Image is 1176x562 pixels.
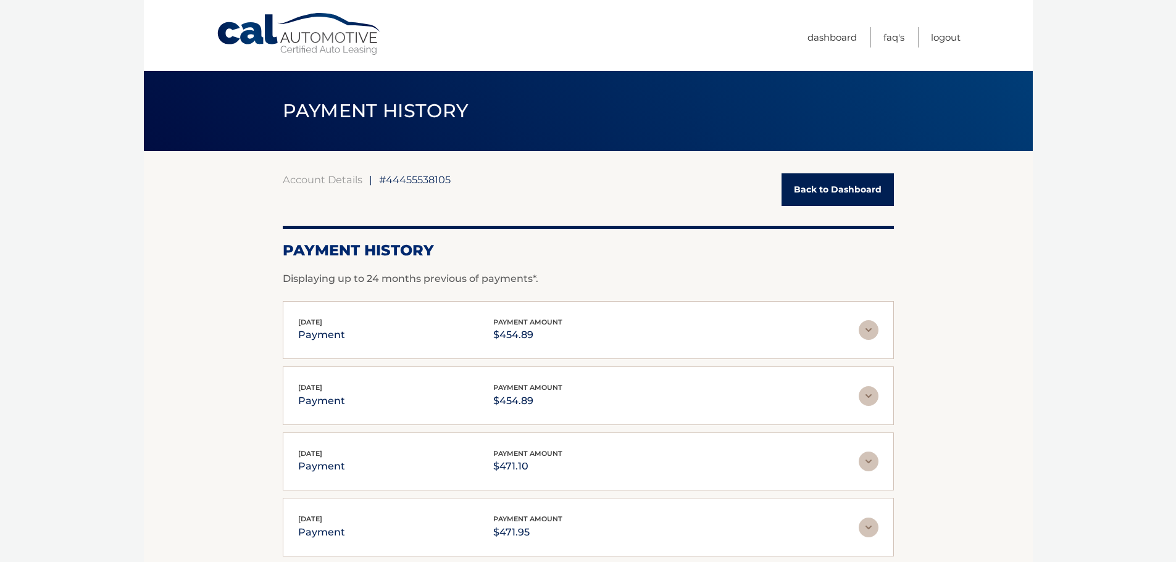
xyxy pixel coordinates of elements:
span: PAYMENT HISTORY [283,99,469,122]
p: $454.89 [493,326,562,344]
h2: Payment History [283,241,894,260]
p: $471.95 [493,524,562,541]
span: [DATE] [298,514,322,523]
a: Cal Automotive [216,12,383,56]
a: Dashboard [807,27,857,48]
span: payment amount [493,514,562,523]
a: FAQ's [883,27,904,48]
span: [DATE] [298,383,322,392]
p: payment [298,392,345,410]
img: accordion-rest.svg [859,452,878,471]
img: accordion-rest.svg [859,386,878,406]
img: accordion-rest.svg [859,320,878,340]
p: payment [298,326,345,344]
span: #44455538105 [379,173,451,186]
span: [DATE] [298,449,322,458]
span: payment amount [493,383,562,392]
p: payment [298,458,345,475]
a: Account Details [283,173,362,186]
p: $454.89 [493,392,562,410]
a: Logout [931,27,961,48]
a: Back to Dashboard [782,173,894,206]
span: | [369,173,372,186]
p: payment [298,524,345,541]
span: payment amount [493,318,562,326]
img: accordion-rest.svg [859,518,878,537]
p: $471.10 [493,458,562,475]
span: [DATE] [298,318,322,326]
p: Displaying up to 24 months previous of payments*. [283,271,894,286]
span: payment amount [493,449,562,458]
